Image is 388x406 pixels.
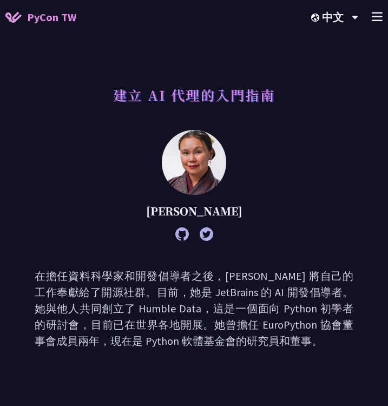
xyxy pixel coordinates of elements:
font: 在擔任資料科學家和開發倡導者之後，[PERSON_NAME] 將自己的工作奉獻給了開源社群。目前，她是 JetBrains 的 AI 開發倡導者。她與他人共同創立了 Humble Data，這是... [35,269,353,348]
font: 建立 AI 代理的入門指南 [113,85,275,104]
img: 卓丁豪 [162,130,227,195]
font: PyCon TW [27,10,76,24]
a: PyCon TW [5,4,76,31]
img: 區域設定圖標 [311,14,322,22]
img: PyCon TW 2025 首頁圖標 [5,12,22,23]
font: [PERSON_NAME] [146,203,242,219]
font: 中文 [322,10,344,24]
